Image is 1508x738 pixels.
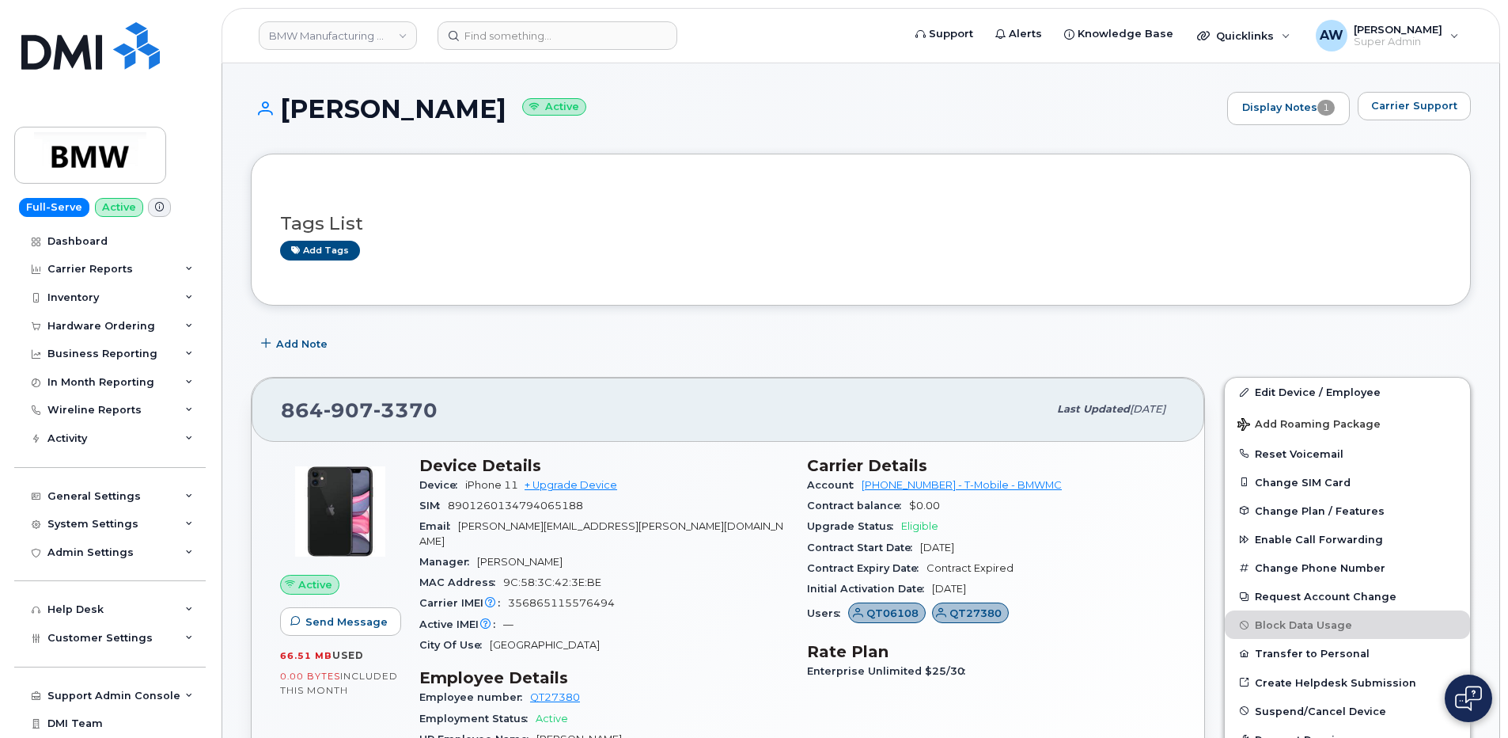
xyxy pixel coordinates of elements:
button: Change Plan / Features [1225,496,1470,525]
button: Request Account Change [1225,582,1470,611]
span: 907 [324,398,373,422]
span: Contract Start Date [807,542,920,553]
span: City Of Use [419,639,490,651]
span: QT27380 [949,606,1002,621]
span: Last updated [1057,403,1130,415]
button: Reset Voicemail [1225,439,1470,468]
button: Send Message [280,607,401,636]
h3: Carrier Details [807,456,1176,475]
span: Contract Expired [926,562,1014,574]
a: Add tags [280,241,360,261]
span: [PERSON_NAME] [477,556,563,568]
span: Active IMEI [419,618,503,630]
h3: Rate Plan [807,642,1176,661]
span: QT06108 [866,606,919,621]
span: Contract Expiry Date [807,562,926,574]
span: Suspend/Cancel Device [1255,705,1386,717]
h3: Device Details [419,456,788,475]
span: Initial Activation Date [807,583,932,595]
span: Device [419,479,465,491]
span: Change Plan / Features [1255,504,1385,516]
span: Employment Status [419,713,536,725]
span: used [332,649,364,661]
span: MAC Address [419,576,503,588]
span: included this month [280,670,398,696]
span: Employee number [419,691,530,703]
span: Users [807,607,848,619]
a: Display Notes1 [1227,92,1350,125]
span: $0.00 [909,500,940,512]
span: 864 [281,398,438,422]
span: Add Note [276,337,328,352]
span: [DATE] [920,542,954,553]
button: Add Roaming Package [1225,407,1470,439]
span: SIM [419,500,448,512]
a: [PHONE_NUMBER] - T-Mobile - BMWMC [862,479,1062,491]
span: — [503,618,513,630]
button: Carrier Support [1358,92,1471,120]
a: Edit Device / Employee [1225,378,1470,406]
a: QT27380 [530,691,580,703]
button: Suspend/Cancel Device [1225,697,1470,725]
small: Active [522,98,586,116]
span: Contract balance [807,500,909,512]
h3: Employee Details [419,668,788,687]
a: QT27380 [932,607,1010,619]
span: Send Message [305,614,388,630]
span: Carrier Support [1371,98,1457,113]
span: [PERSON_NAME][EMAIL_ADDRESS][PERSON_NAME][DOMAIN_NAME] [419,520,783,546]
span: Eligible [901,520,938,532]
span: 356865115576494 [508,597,615,609]
span: 8901260134794065188 [448,500,583,512]
span: Enable Call Forwarding [1255,534,1383,546]
span: Upgrade Status [807,520,901,532]
img: Open chat [1455,686,1482,711]
span: Enterprise Unlimited $25/30 [807,665,973,677]
span: 9C:58:3C:42:3E:BE [503,576,601,588]
span: Active [536,713,568,725]
img: iPhone_11.jpg [293,464,388,559]
span: Manager [419,556,477,568]
span: iPhone 11 [465,479,518,491]
button: Block Data Usage [1225,611,1470,639]
span: Add Roaming Package [1237,418,1381,433]
span: 1 [1317,100,1335,116]
button: Change Phone Number [1225,553,1470,582]
span: [GEOGRAPHIC_DATA] [490,639,600,651]
span: Active [298,577,332,592]
button: Enable Call Forwarding [1225,525,1470,553]
button: Change SIM Card [1225,468,1470,496]
span: [DATE] [1130,403,1165,415]
span: 0.00 Bytes [280,671,340,682]
span: 66.51 MB [280,650,332,661]
button: Transfer to Personal [1225,639,1470,668]
span: [DATE] [932,583,966,595]
a: QT06108 [848,607,926,619]
a: + Upgrade Device [525,479,617,491]
h1: [PERSON_NAME] [251,95,1219,123]
span: Carrier IMEI [419,597,508,609]
button: Add Note [251,329,341,358]
span: 3370 [373,398,438,422]
span: Email [419,520,458,532]
span: Account [807,479,862,491]
a: Create Helpdesk Submission [1225,668,1470,697]
h3: Tags List [280,214,1442,234]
